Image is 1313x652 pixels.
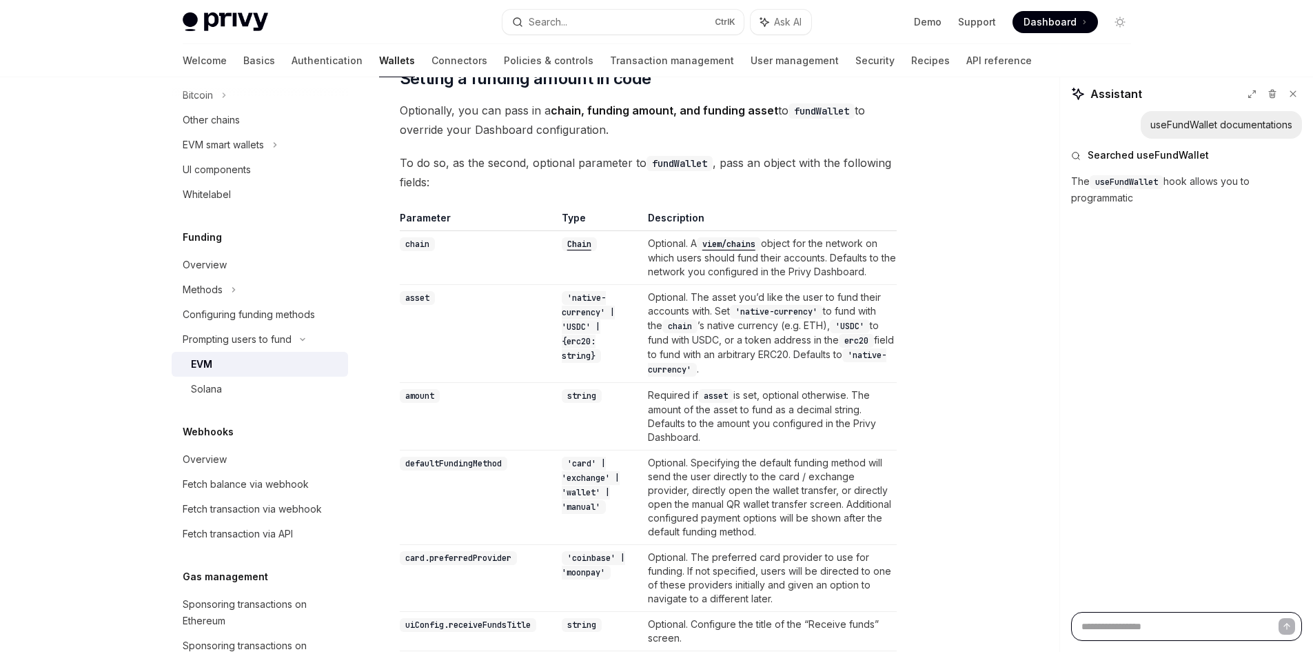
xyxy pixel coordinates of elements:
div: Overview [183,257,227,273]
a: Dashboard [1012,11,1098,33]
a: Configuring funding methods [172,302,348,327]
code: viem/chains [697,237,761,251]
a: Transaction management [610,44,734,77]
a: Sponsoring transactions on Ethereum [172,592,348,633]
button: Toggle dark mode [1109,11,1131,33]
strong: chain, funding amount, and funding asset [551,103,778,117]
div: EVM smart wallets [183,137,264,153]
div: Methods [183,281,223,298]
a: Security [855,44,895,77]
a: EVM [172,352,348,377]
code: asset [698,389,733,403]
button: Searched useFundWallet [1071,148,1302,162]
code: string [562,618,602,632]
code: 'native-currency' [730,305,823,319]
div: Other chains [183,112,240,128]
div: Fetch balance via webhook [183,476,309,493]
a: User management [751,44,839,77]
code: chain [662,319,698,333]
a: Fetch balance via webhook [172,472,348,497]
code: Chain [562,237,597,251]
span: Setting a funding amount in code [400,68,651,90]
a: Connectors [431,44,487,77]
code: fundWallet [647,156,713,171]
th: Description [642,211,897,231]
td: Optional. The preferred card provider to use for funding. If not specified, users will be directe... [642,544,897,611]
code: erc20 [839,334,874,348]
a: Solana [172,377,348,402]
h5: Funding [183,229,222,246]
span: Searched useFundWallet [1088,148,1209,162]
code: 'USDC' [830,319,870,333]
div: Fetch transaction via API [183,526,293,542]
button: Search...CtrlK [502,10,744,34]
a: UI components [172,157,348,182]
span: Dashboard [1024,15,1077,29]
div: Fetch transaction via webhook [183,501,322,517]
code: 'native-currency' | 'USDC' | {erc20: string} [562,291,615,363]
div: Configuring funding methods [183,306,315,323]
code: string [562,389,602,403]
td: Optional. Configure the title of the “Receive funds” screen. [642,611,897,651]
span: Assistant [1090,86,1142,102]
a: Whitelabel [172,182,348,207]
button: Ask AI [751,10,811,34]
a: Wallets [379,44,415,77]
a: Authentication [292,44,363,77]
a: Demo [914,15,942,29]
code: defaultFundingMethod [400,457,507,471]
div: UI components [183,161,251,178]
code: asset [400,291,435,305]
span: Ctrl K [715,17,735,28]
div: Whitelabel [183,186,231,203]
div: EVM [191,356,212,373]
td: Optional. The asset you’d like the user to fund their accounts with. Set to fund with the ’s nati... [642,284,897,382]
div: useFundWallet documentations [1150,118,1292,132]
a: API reference [966,44,1032,77]
a: Chain [562,237,597,249]
div: Sponsoring transactions on Ethereum [183,596,340,629]
h5: Webhooks [183,424,234,440]
code: 'native-currency' [648,348,886,377]
img: light logo [183,12,268,32]
span: To do so, as the second, optional parameter to , pass an object with the following fields: [400,153,897,192]
td: Optional. A object for the network on which users should fund their accounts. Defaults to the net... [642,230,897,284]
a: Policies & controls [504,44,593,77]
a: Basics [243,44,275,77]
div: Solana [191,381,222,397]
span: Optionally, you can pass in a to to override your Dashboard configuration. [400,101,897,139]
td: Optional. Specifying the default funding method will send the user directly to the card / exchang... [642,450,897,544]
code: fundWallet [788,103,855,119]
code: card.preferredProvider [400,551,517,565]
code: amount [400,389,440,403]
code: chain [400,237,435,251]
a: Fetch transaction via webhook [172,497,348,522]
a: Overview [172,253,348,277]
a: Fetch transaction via API [172,522,348,546]
a: Other chains [172,108,348,132]
span: Ask AI [774,15,802,29]
td: Required if is set, optional otherwise. The amount of the asset to fund as a decimal string. Defa... [642,382,897,450]
a: viem/chains [697,237,761,249]
a: Overview [172,447,348,472]
button: Send message [1279,618,1295,635]
span: useFundWallet [1095,177,1158,188]
code: 'card' | 'exchange' | 'wallet' | 'manual' [562,457,620,514]
h5: Gas management [183,569,268,585]
div: Overview [183,451,227,468]
a: Welcome [183,44,227,77]
div: Search... [529,14,567,30]
code: uiConfig.receiveFundsTitle [400,618,536,632]
th: Type [556,211,642,231]
code: 'coinbase' | 'moonpay' [562,551,625,580]
div: Prompting users to fund [183,331,292,348]
p: The hook allows you to programmatic [1071,173,1302,206]
th: Parameter [400,211,556,231]
a: Support [958,15,996,29]
a: Recipes [911,44,950,77]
